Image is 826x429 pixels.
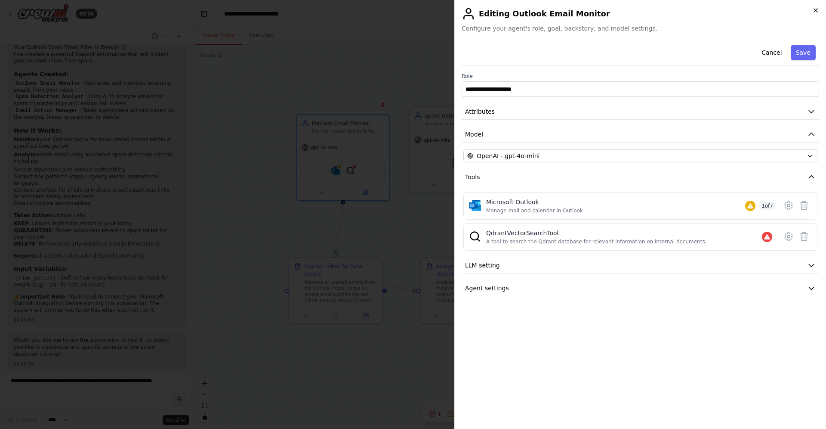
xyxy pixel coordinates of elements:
button: Delete tool [796,198,812,213]
span: Agent settings [465,284,509,292]
button: Configure tool [781,229,796,244]
span: Configure your agent's role, goal, backstory, and model settings. [462,24,819,33]
button: Model [462,127,819,143]
div: QdrantVectorSearchTool [486,229,707,237]
span: Model [465,130,483,139]
button: Configure tool [781,198,796,213]
span: 1 of 7 [759,202,776,210]
span: OpenAI - gpt-4o-mini [477,152,539,160]
button: LLM setting [462,258,819,274]
button: Cancel [756,45,787,60]
button: Tools [462,169,819,185]
button: OpenAI - gpt-4o-mini [463,149,817,162]
div: Microsoft Outlook [486,198,583,206]
div: Manage mail and calendar in Outlook [486,207,583,214]
h2: Editing Outlook Email Monitor [462,7,819,21]
button: Save [791,45,816,60]
img: Microsoft Outlook [469,199,481,211]
span: LLM setting [465,261,500,270]
button: Attributes [462,104,819,120]
img: QdrantVectorSearchTool [469,230,481,242]
button: Agent settings [462,280,819,296]
label: Role [462,73,819,80]
span: Tools [465,173,480,181]
span: Attributes [465,107,495,116]
div: A tool to search the Qdrant database for relevant information on internal documents. [486,238,707,245]
button: Delete tool [796,229,812,244]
